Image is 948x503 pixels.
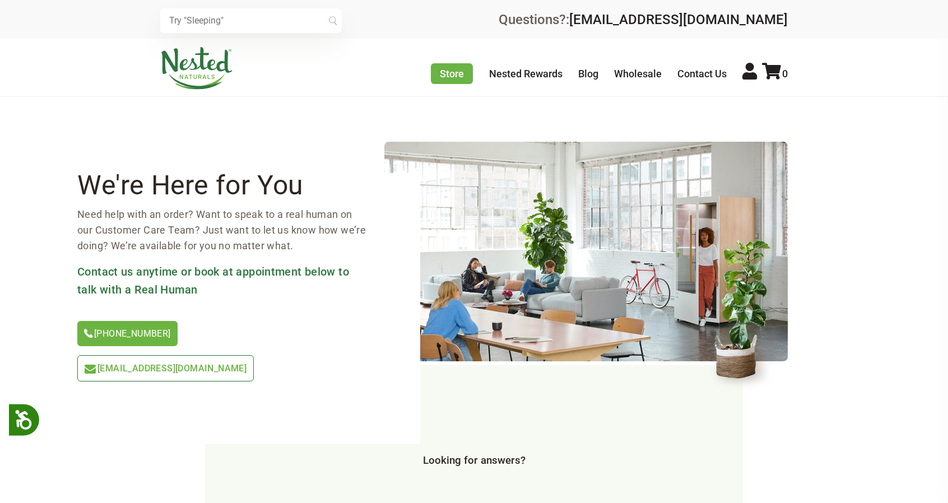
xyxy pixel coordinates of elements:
[431,63,473,84] a: Store
[84,329,93,338] img: icon-phone.svg
[160,455,788,467] h3: Looking for answers?
[77,321,178,346] a: [PHONE_NUMBER]
[762,68,788,80] a: 0
[578,68,598,80] a: Blog
[85,365,96,374] img: icon-email-light-green.svg
[384,142,788,361] img: contact-header.png
[77,173,366,198] h2: We're Here for You
[77,263,366,299] h3: Contact us anytime or book at appointment below to talk with a Real Human
[77,207,366,254] p: Need help with an order? Want to speak to a real human on our Customer Care Team? Just want to le...
[77,355,254,381] a: [EMAIL_ADDRESS][DOMAIN_NAME]
[160,8,342,33] input: Try "Sleeping"
[614,68,662,80] a: Wholesale
[489,68,563,80] a: Nested Rewards
[677,68,727,80] a: Contact Us
[705,226,788,393] img: contact-header-flower.png
[569,12,788,27] a: [EMAIL_ADDRESS][DOMAIN_NAME]
[97,363,247,374] span: [EMAIL_ADDRESS][DOMAIN_NAME]
[160,47,233,90] img: Nested Naturals
[499,13,788,26] div: Questions?:
[782,68,788,80] span: 0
